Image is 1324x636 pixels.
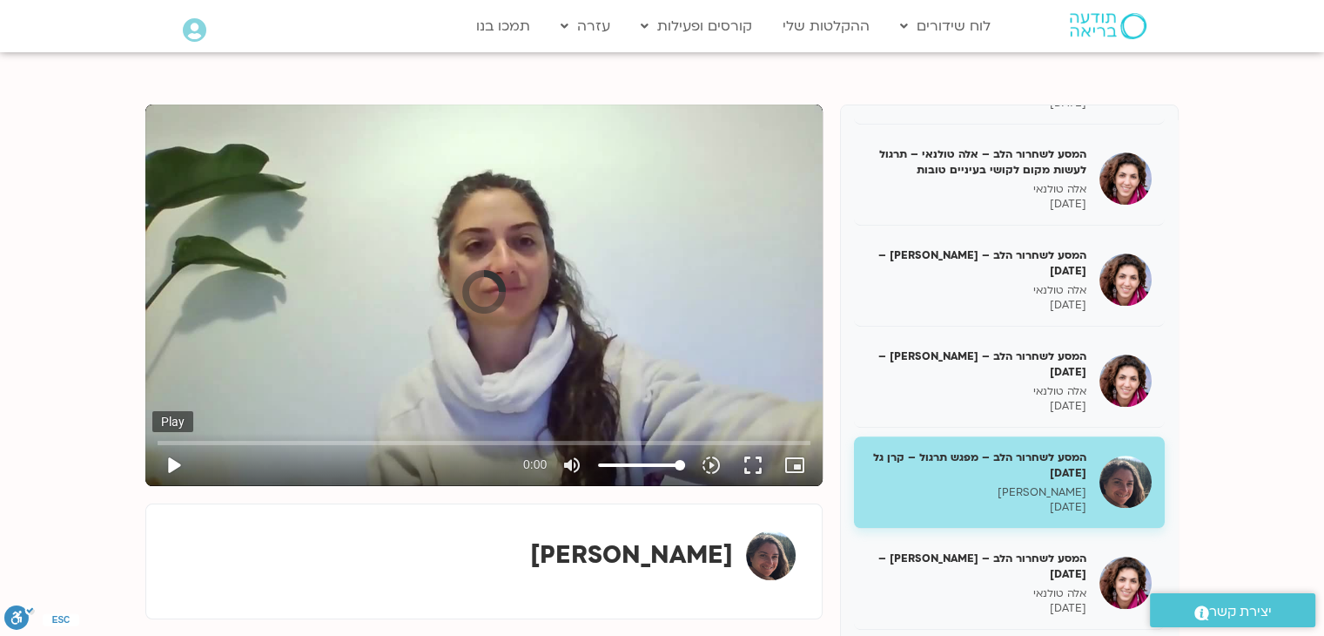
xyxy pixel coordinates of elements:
span: יצירת קשר [1209,600,1272,624]
a: ההקלטות שלי [774,10,878,43]
p: [DATE] [867,197,1086,212]
img: המסע לשחרור הלב – אלה טולנאי – 3/12/24 [1099,254,1152,306]
img: המסע לשחרור הלב – אלה טולנאי – 10/12/24 [1099,557,1152,609]
h5: המסע לשחרור הלב – מפגש תרגול – קרן גל [DATE] [867,450,1086,481]
p: [DATE] [867,399,1086,414]
p: אלה טולנאי [867,586,1086,601]
p: [DATE] [867,298,1086,313]
p: אלה טולנאי [867,384,1086,399]
p: [DATE] [867,601,1086,616]
img: המסע לשחרור הלב – אלה טולנאי – תרגול לעשות מקום לקושי בעיניים טובות [1099,152,1152,205]
h5: המסע לשחרור הלב – אלה טולנאי – תרגול לעשות מקום לקושי בעיניים טובות [867,146,1086,178]
strong: [PERSON_NAME] [530,538,733,572]
p: אלה טולנאי [867,182,1086,197]
a: תמכו בנו [467,10,539,43]
h5: המסע לשחרור הלב – [PERSON_NAME] – [DATE] [867,247,1086,279]
p: [PERSON_NAME] [867,485,1086,500]
img: המסע לשחרור הלב – אלה טולנאי – 03/12/24 [1099,355,1152,407]
h5: המסע לשחרור הלב – [PERSON_NAME] – [DATE] [867,551,1086,582]
a: לוח שידורים [891,10,999,43]
img: תודעה בריאה [1070,13,1146,39]
p: אלה טולנאי [867,283,1086,298]
a: קורסים ופעילות [632,10,761,43]
img: המסע לשחרור הלב – מפגש תרגול – קרן גל 5/12/24 [1099,456,1152,508]
h5: המסע לשחרור הלב – [PERSON_NAME] – [DATE] [867,348,1086,380]
a: עזרה [552,10,619,43]
a: יצירת קשר [1150,593,1315,627]
p: [DATE] [867,500,1086,515]
img: קרן גל [746,531,796,580]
